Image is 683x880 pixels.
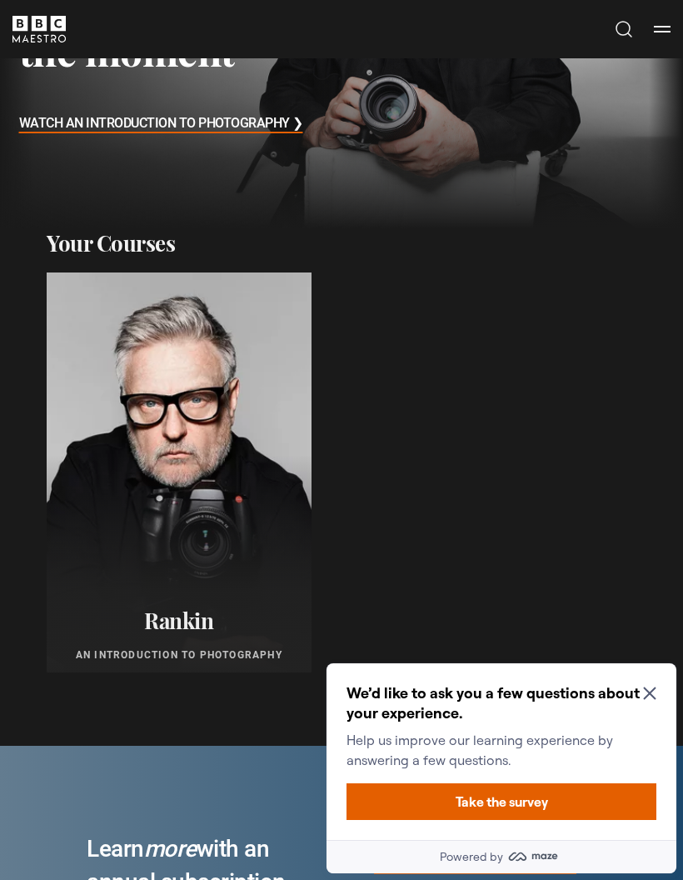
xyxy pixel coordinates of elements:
h2: We’d like to ask you a few questions about your experience. [27,27,330,67]
svg: BBC Maestro [12,16,66,42]
h2: Rankin [57,607,302,633]
h3: Watch An Introduction to Photography ❯ [19,112,303,137]
a: Powered by maze [7,183,356,217]
button: Take the survey [27,127,337,163]
p: An Introduction to Photography [57,647,302,662]
div: Optional study invitation [7,7,356,217]
h2: Your Courses [47,228,175,258]
a: Rankin An Introduction to Photography [47,272,312,672]
button: Toggle navigation [654,21,671,37]
i: more [144,835,197,862]
button: Close Maze Prompt [323,30,337,43]
p: Help us improve our learning experience by answering a few questions. [27,73,330,113]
